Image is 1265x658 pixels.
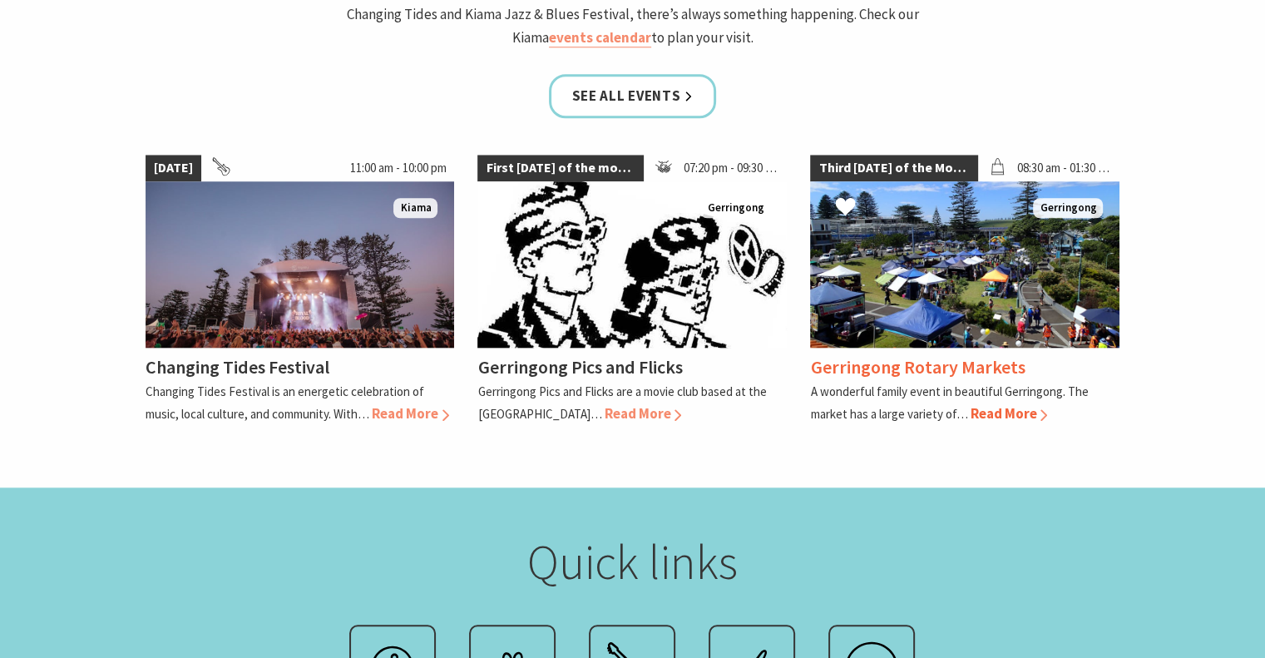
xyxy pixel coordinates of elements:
span: First [DATE] of the month [477,155,644,181]
span: 08:30 am - 01:30 pm [1009,155,1119,181]
h2: Quick links [307,533,959,591]
a: First [DATE] of the month 07:20 pm - 09:30 pm Gerringong Gerringong Pics and Flicks Gerringong Pi... [477,155,787,425]
img: Changing Tides Main Stage [146,181,455,348]
button: Click to Favourite Gerringong Rotary Markets [818,180,872,236]
span: Kiama [393,198,437,219]
span: Read More [970,404,1047,423]
span: Gerringong [1033,198,1103,219]
a: [DATE] 11:00 am - 10:00 pm Changing Tides Main Stage Kiama Changing Tides Festival Changing Tides... [146,155,455,425]
a: events calendar [549,28,651,47]
h4: Gerringong Rotary Markets [810,355,1025,378]
span: Gerringong [700,198,770,219]
a: See all Events [549,74,717,118]
h4: Changing Tides Festival [146,355,329,378]
h4: Gerringong Pics and Flicks [477,355,682,378]
p: Gerringong Pics and Flicks are a movie club based at the [GEOGRAPHIC_DATA]… [477,383,766,422]
img: Christmas Market and Street Parade [810,181,1119,348]
span: Third [DATE] of the Month [810,155,977,181]
span: [DATE] [146,155,201,181]
span: Read More [372,404,449,423]
span: 07:20 pm - 09:30 pm [675,155,788,181]
p: Changing Tides Festival is an energetic celebration of music, local culture, and community. With… [146,383,424,422]
a: Third [DATE] of the Month 08:30 am - 01:30 pm Christmas Market and Street Parade Gerringong Gerri... [810,155,1119,425]
p: A wonderful family event in beautiful Gerringong. The market has a large variety of… [810,383,1088,422]
span: Read More [604,404,681,423]
span: 11:00 am - 10:00 pm [341,155,454,181]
